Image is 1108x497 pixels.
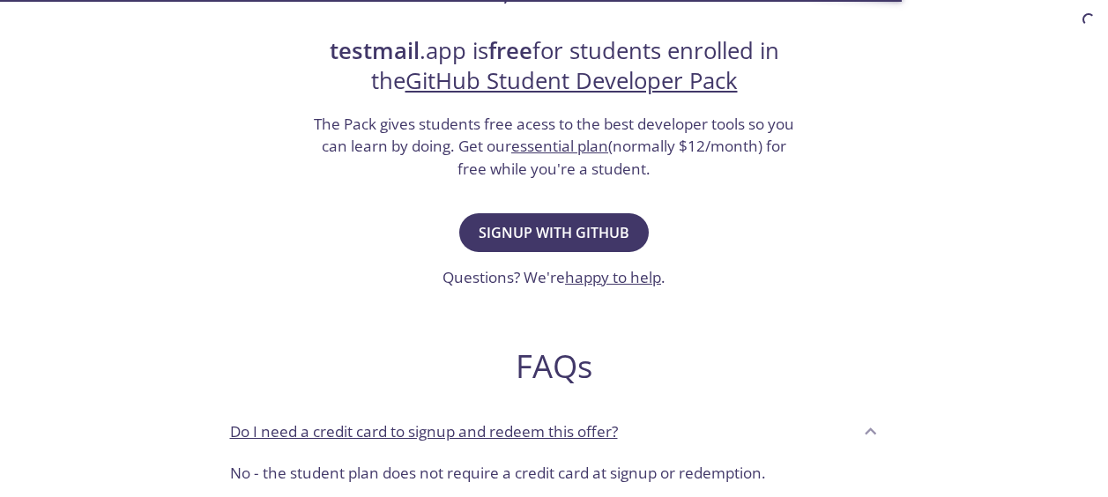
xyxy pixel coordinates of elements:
p: No - the student plan does not require a credit card at signup or redemption. [230,462,879,485]
h2: .app is for students enrolled in the [312,36,797,97]
strong: testmail [330,35,420,66]
a: happy to help [565,267,661,287]
h3: The Pack gives students free acess to the best developer tools so you can learn by doing. Get our... [312,113,797,181]
h2: FAQs [216,346,893,386]
a: GitHub Student Developer Pack [405,65,738,96]
button: Signup with GitHub [459,213,649,252]
p: Do I need a credit card to signup and redeem this offer? [230,420,618,443]
strong: free [488,35,532,66]
h3: Questions? We're . [442,266,666,289]
a: essential plan [511,136,608,156]
div: Do I need a credit card to signup and redeem this offer? [216,407,893,455]
span: Signup with GitHub [479,220,629,245]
